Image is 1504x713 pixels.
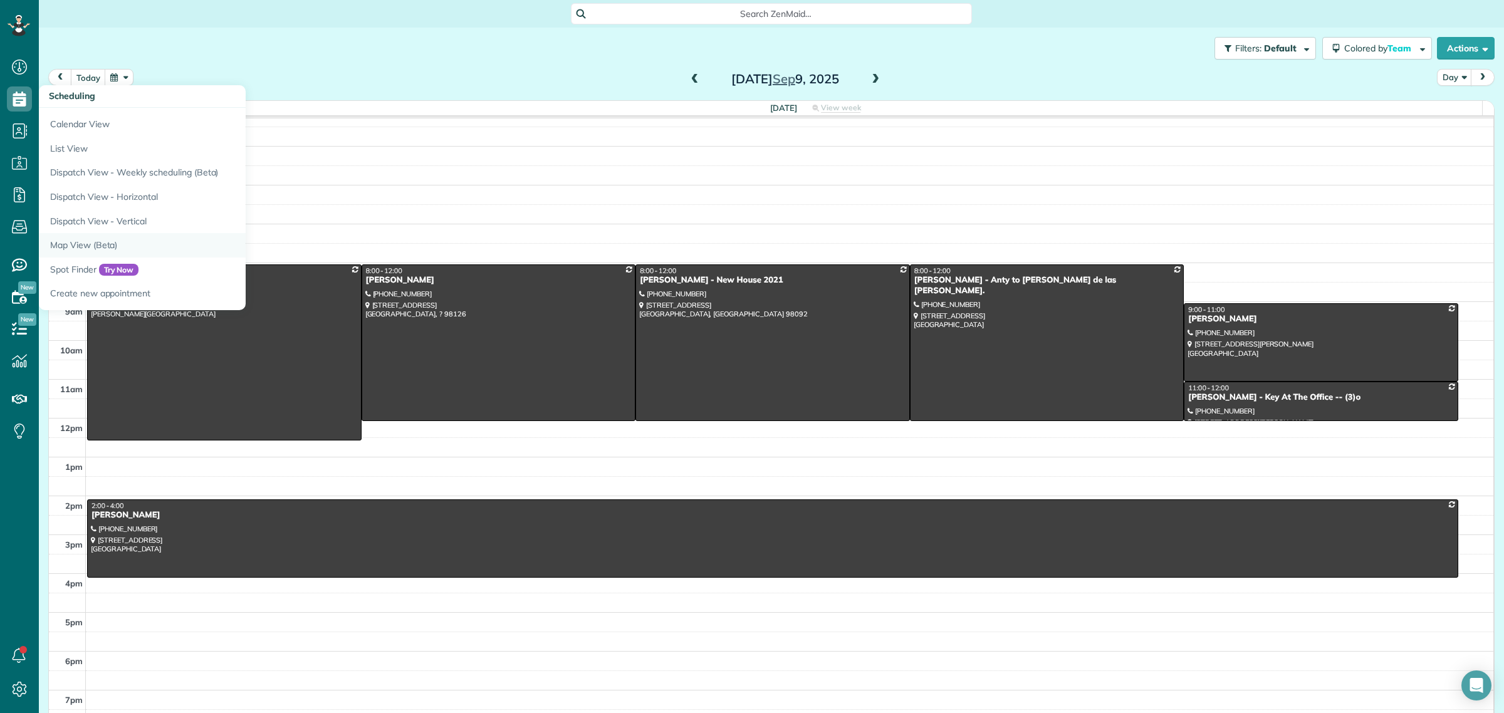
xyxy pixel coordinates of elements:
[39,108,352,137] a: Calendar View
[1344,43,1416,54] span: Colored by
[1235,43,1261,54] span: Filters:
[1208,37,1316,60] a: Filters: Default
[640,266,676,275] span: 8:00 - 12:00
[65,656,83,666] span: 6pm
[65,617,83,627] span: 5pm
[1471,69,1495,86] button: next
[821,103,861,113] span: View week
[1437,69,1472,86] button: Day
[1188,305,1225,314] span: 9:00 - 11:00
[1387,43,1413,54] span: Team
[65,306,83,316] span: 9am
[18,281,36,294] span: New
[365,275,632,286] div: [PERSON_NAME]
[99,264,139,276] span: Try Now
[65,578,83,588] span: 4pm
[65,695,83,705] span: 7pm
[65,501,83,511] span: 2pm
[60,345,83,355] span: 10am
[639,275,906,286] div: [PERSON_NAME] - New House 2021
[1437,37,1495,60] button: Actions
[91,501,124,510] span: 2:00 - 4:00
[39,258,352,282] a: Spot FinderTry Now
[39,281,352,310] a: Create new appointment
[1322,37,1432,60] button: Colored byTeam
[60,384,83,394] span: 11am
[39,209,352,234] a: Dispatch View - Vertical
[39,160,352,185] a: Dispatch View - Weekly scheduling (Beta)
[71,69,106,86] button: today
[1188,314,1454,325] div: [PERSON_NAME]
[1264,43,1297,54] span: Default
[18,313,36,326] span: New
[48,69,72,86] button: prev
[707,72,864,86] h2: [DATE] 9, 2025
[65,539,83,549] span: 3pm
[91,510,1454,521] div: [PERSON_NAME]
[773,71,795,86] span: Sep
[39,233,352,258] a: Map View (Beta)
[1188,383,1229,392] span: 11:00 - 12:00
[770,103,797,113] span: [DATE]
[65,462,83,472] span: 1pm
[1461,670,1491,700] div: Open Intercom Messenger
[914,266,951,275] span: 8:00 - 12:00
[914,275,1181,296] div: [PERSON_NAME] - Anty to [PERSON_NAME] de las [PERSON_NAME].
[366,266,402,275] span: 8:00 - 12:00
[39,137,352,161] a: List View
[1214,37,1316,60] button: Filters: Default
[49,90,95,101] span: Scheduling
[60,423,83,433] span: 12pm
[1188,392,1454,403] div: [PERSON_NAME] - Key At The Office -- (3)o
[39,185,352,209] a: Dispatch View - Horizontal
